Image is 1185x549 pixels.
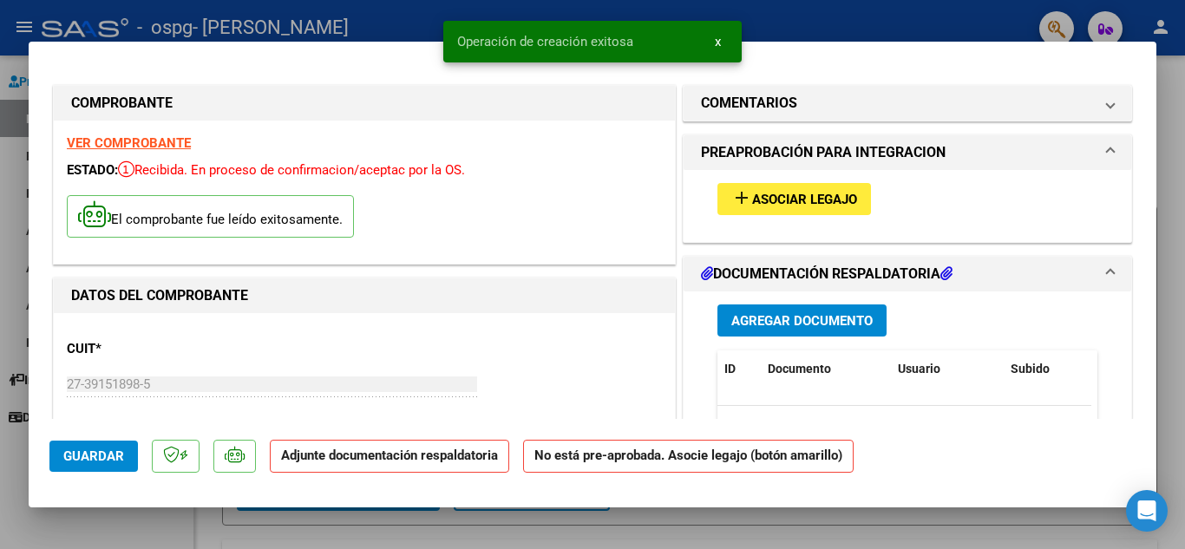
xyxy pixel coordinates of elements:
h1: DOCUMENTACIÓN RESPALDATORIA [701,264,953,284]
span: Recibida. En proceso de confirmacion/aceptac por la OS. [118,162,465,178]
p: CUIT [67,339,246,359]
span: Agregar Documento [731,313,873,329]
datatable-header-cell: ID [717,350,761,388]
datatable-header-cell: Usuario [891,350,1004,388]
div: Open Intercom Messenger [1126,490,1168,532]
div: PREAPROBACIÓN PARA INTEGRACION [684,170,1131,242]
span: Usuario [898,362,940,376]
span: Guardar [63,448,124,464]
span: x [715,34,721,49]
button: x [701,26,735,57]
mat-expansion-panel-header: COMENTARIOS [684,86,1131,121]
strong: DATOS DEL COMPROBANTE [71,287,248,304]
strong: No está pre-aprobada. Asocie legajo (botón amarillo) [523,440,854,474]
h1: COMENTARIOS [701,93,797,114]
span: ESTADO: [67,162,118,178]
span: Asociar Legajo [752,192,857,207]
button: Agregar Documento [717,304,887,337]
button: Asociar Legajo [717,183,871,215]
h1: PREAPROBACIÓN PARA INTEGRACION [701,142,946,163]
span: Operación de creación exitosa [457,33,633,50]
span: Subido [1011,362,1050,376]
mat-expansion-panel-header: DOCUMENTACIÓN RESPALDATORIA [684,257,1131,291]
a: VER COMPROBANTE [67,135,191,151]
datatable-header-cell: Subido [1004,350,1090,388]
p: El comprobante fue leído exitosamente. [67,195,354,238]
span: Documento [768,362,831,376]
span: ID [724,362,736,376]
mat-expansion-panel-header: PREAPROBACIÓN PARA INTEGRACION [684,135,1131,170]
datatable-header-cell: Documento [761,350,891,388]
mat-icon: add [731,187,752,208]
div: No data to display [717,406,1091,449]
strong: COMPROBANTE [71,95,173,111]
strong: Adjunte documentación respaldatoria [281,448,498,463]
datatable-header-cell: Acción [1090,350,1177,388]
button: Guardar [49,441,138,472]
